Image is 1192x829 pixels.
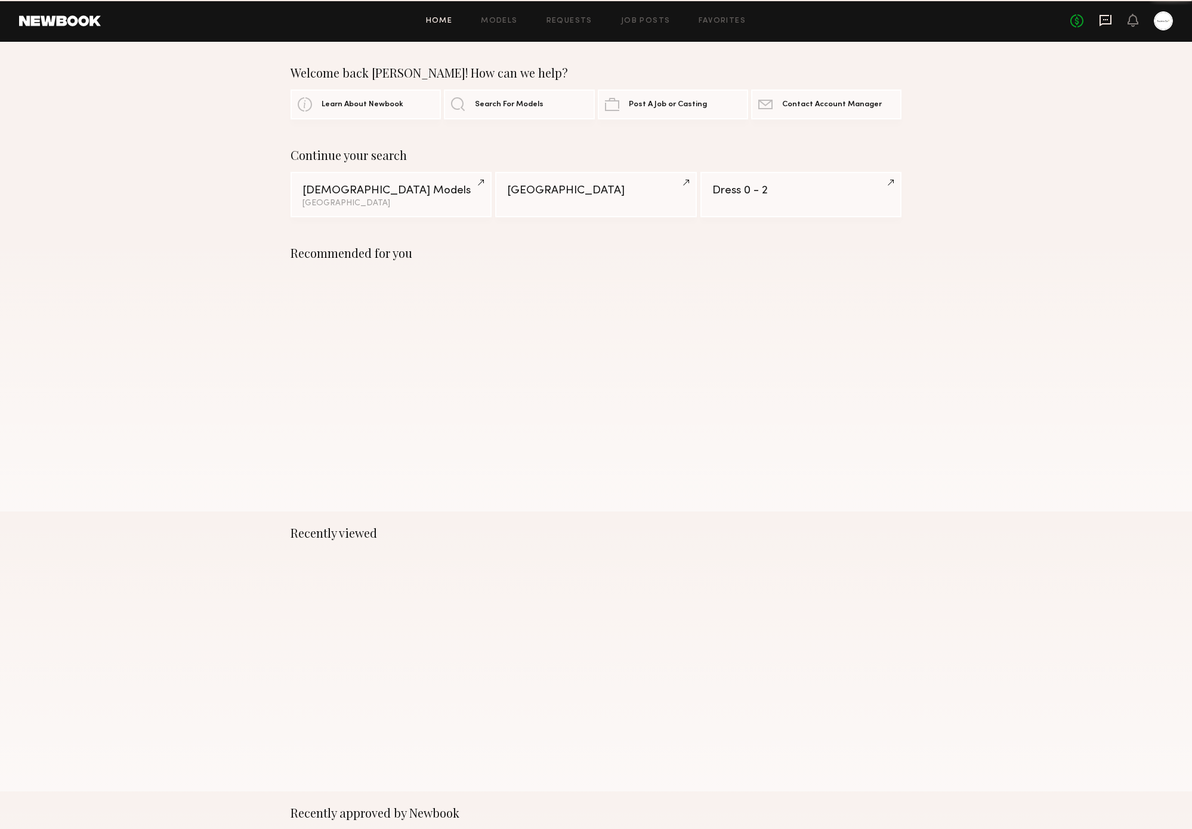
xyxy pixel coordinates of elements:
[291,148,901,162] div: Continue your search
[291,246,901,260] div: Recommended for you
[322,101,403,109] span: Learn About Newbook
[302,199,480,208] div: [GEOGRAPHIC_DATA]
[546,17,592,25] a: Requests
[291,806,901,820] div: Recently approved by Newbook
[507,185,684,196] div: [GEOGRAPHIC_DATA]
[291,172,492,217] a: [DEMOGRAPHIC_DATA] Models[GEOGRAPHIC_DATA]
[426,17,453,25] a: Home
[699,17,746,25] a: Favorites
[475,101,543,109] span: Search For Models
[629,101,707,109] span: Post A Job or Casting
[712,185,890,196] div: Dress 0 - 2
[291,526,901,540] div: Recently viewed
[598,90,748,119] a: Post A Job or Casting
[481,17,517,25] a: Models
[782,101,882,109] span: Contact Account Manager
[495,172,696,217] a: [GEOGRAPHIC_DATA]
[291,90,441,119] a: Learn About Newbook
[751,90,901,119] a: Contact Account Manager
[291,66,901,80] div: Welcome back [PERSON_NAME]! How can we help?
[700,172,901,217] a: Dress 0 - 2
[302,185,480,196] div: [DEMOGRAPHIC_DATA] Models
[444,90,594,119] a: Search For Models
[621,17,671,25] a: Job Posts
